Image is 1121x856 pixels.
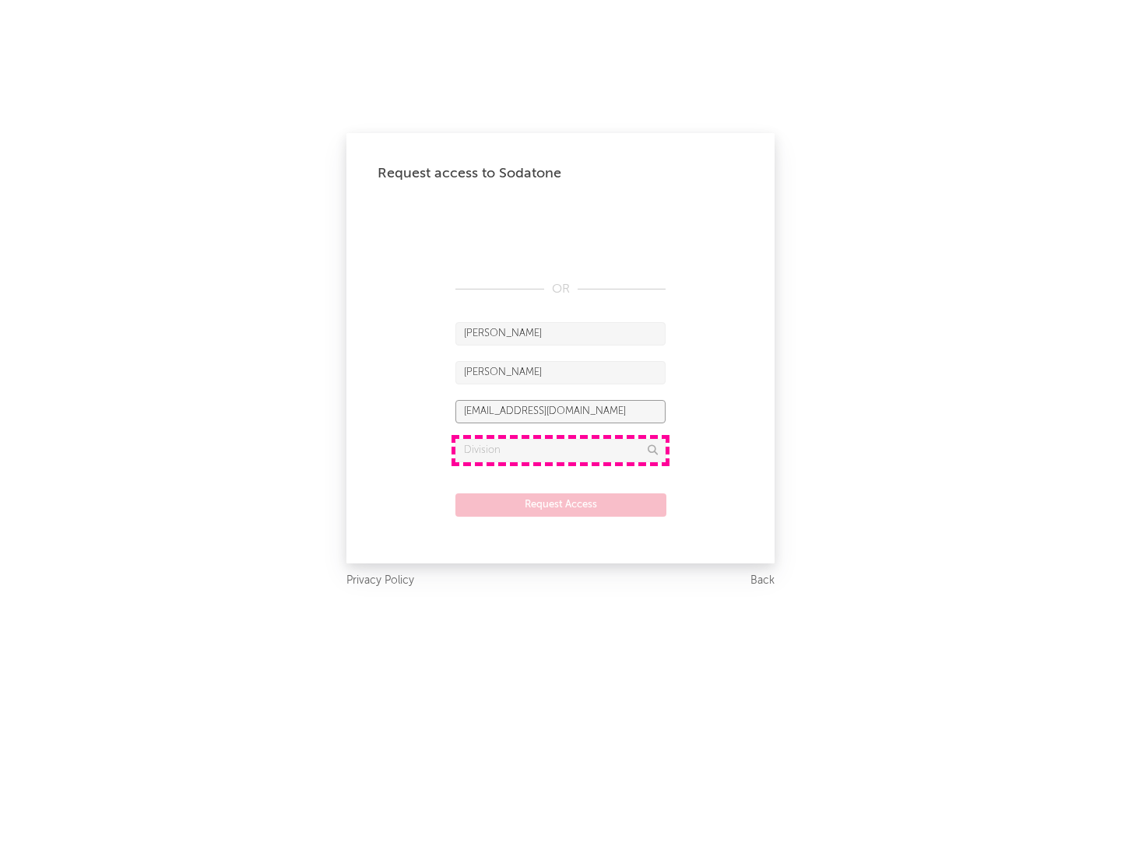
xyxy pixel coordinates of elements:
[378,164,743,183] div: Request access to Sodatone
[346,571,414,591] a: Privacy Policy
[455,493,666,517] button: Request Access
[455,439,666,462] input: Division
[750,571,775,591] a: Back
[455,280,666,299] div: OR
[455,322,666,346] input: First Name
[455,361,666,384] input: Last Name
[455,400,666,423] input: Email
